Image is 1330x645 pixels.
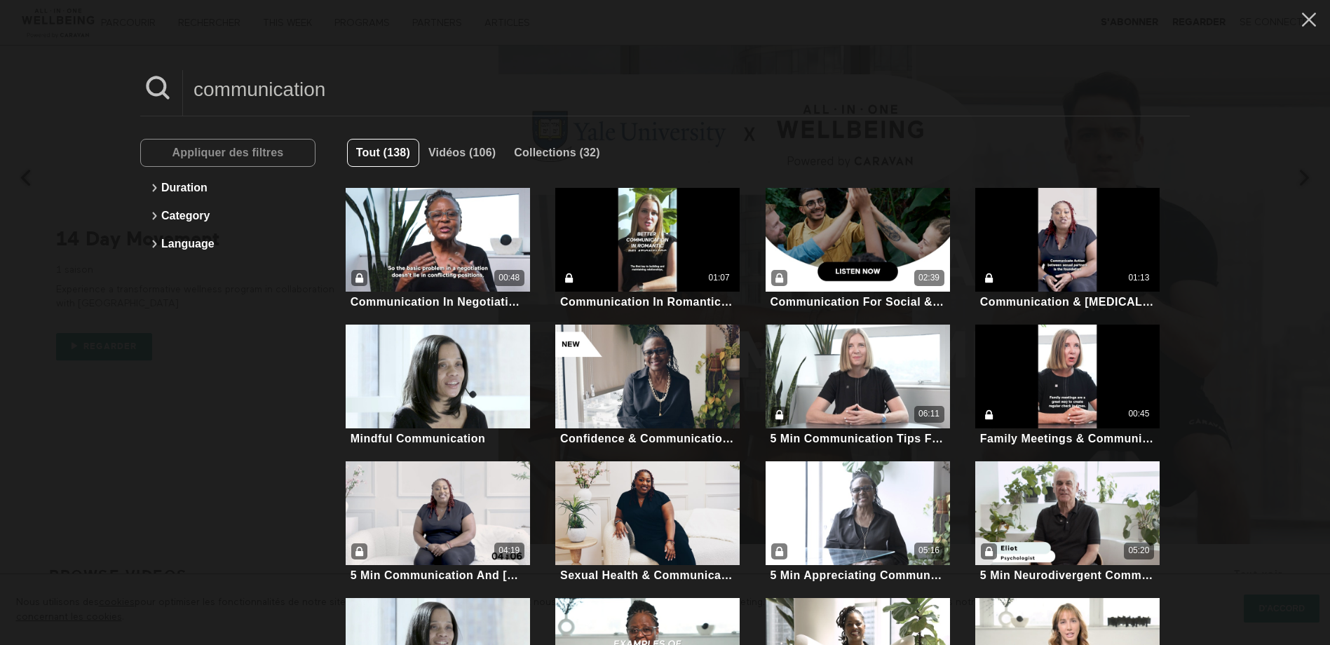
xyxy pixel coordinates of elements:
button: Category [147,202,308,230]
div: 01:07 [709,272,730,284]
div: Sexual Health & Communication [560,569,735,582]
div: 00:45 [1128,408,1149,420]
button: Language [147,230,308,258]
a: Communication & Safe Sex Skills (Highlight)01:13Communication & [MEDICAL_DATA] Skills (Highlight) [975,188,1160,311]
div: 00:48 [498,272,520,284]
div: Confidence & Communication Skills [560,432,735,445]
div: 5 Min Communication And [MEDICAL_DATA] [351,569,526,582]
a: 5 Min Communication And Safe Sex04:195 Min Communication And [MEDICAL_DATA] [346,461,530,584]
span: Collections (32) [514,147,599,158]
div: Communication In Negotiations (Highlight) [351,295,526,308]
div: Communication & [MEDICAL_DATA] Skills (Highlight) [980,295,1155,308]
div: 02:39 [918,272,939,284]
div: Family Meetings & Communication (Highlight) [980,432,1155,445]
a: Sexual Health & CommunicationSexual Health & Communication [555,461,740,584]
span: Tout (138) [356,147,410,158]
div: 5 Min Neurodivergent Communication [980,569,1155,582]
a: Confidence & Communication SkillsConfidence & Communication Skills [555,325,740,447]
button: Duration [147,174,308,202]
div: 06:11 [918,408,939,420]
a: Communication For Social & Emotional Health (Audio)02:39Communication For Social & Emotional Heal... [766,188,950,311]
a: 5 Min Neurodivergent Communication05:205 Min Neurodivergent Communication [975,461,1160,584]
div: 5 Min Communication Tips For Busy Families [770,432,945,445]
div: Communication For Social & Emotional Health (Audio) [770,295,945,308]
a: Family Meetings & Communication (Highlight)00:45Family Meetings & Communication (Highlight) [975,325,1160,447]
div: 05:20 [1128,545,1149,557]
span: Vidéos (106) [428,147,496,158]
div: 01:13 [1128,272,1149,284]
div: Mindful Communication [351,432,486,445]
a: 5 Min Communication Tips For Busy Families06:115 Min Communication Tips For Busy Families [766,325,950,447]
div: 05:16 [918,545,939,557]
div: 04:19 [498,545,520,557]
a: Mindful CommunicationMindful Communication [346,325,530,447]
div: 5 Min Appreciating Communication Style Differences [770,569,945,582]
a: Communication In Negotiations (Highlight)00:48Communication In Negotiations (Highlight) [346,188,530,311]
a: Communication In Romantic Relationships (Highlight)01:07Communication In Romantic Relationships (... [555,188,740,311]
input: Chercher [183,70,1190,109]
div: Communication In Romantic Relationships (Highlight) [560,295,735,308]
button: Tout (138) [347,139,419,167]
a: 5 Min Appreciating Communication Style Differences05:165 Min Appreciating Communication Style Dif... [766,461,950,584]
button: Vidéos (106) [419,139,505,167]
button: Collections (32) [505,139,609,167]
